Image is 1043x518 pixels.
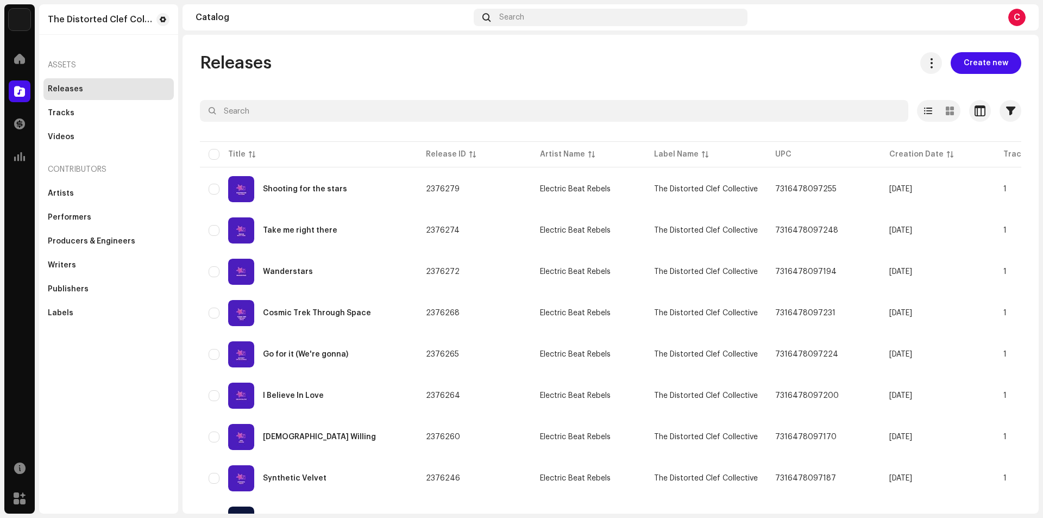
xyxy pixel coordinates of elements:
img: 5ea86f2c-b165-4f5f-b61d-6bd691cae48b [228,383,254,409]
div: Releases [48,85,83,93]
span: Jun 30, 2024 [889,433,912,441]
div: Electric Beat Rebels [540,185,611,193]
span: The Distorted Clef Collective [654,309,758,317]
span: The Distorted Clef Collective [654,227,758,234]
span: Electric Beat Rebels [540,185,637,193]
div: Electric Beat Rebels [540,433,611,441]
div: Producers & Engineers [48,237,135,246]
span: 2376265 [426,351,459,358]
span: Jun 30, 2024 [889,185,912,193]
div: Catalog [196,13,469,22]
div: Contributors [43,157,174,183]
div: Electric Beat Rebels [540,227,611,234]
button: Create new [951,52,1021,74]
span: 2376264 [426,392,460,400]
span: The Distorted Clef Collective [654,392,758,400]
span: 2376274 [426,227,460,234]
span: 1 [1003,433,1007,441]
div: Electric Beat Rebels [540,268,611,276]
re-a-nav-header: Assets [43,52,174,78]
div: Performers [48,213,91,222]
span: Jun 30, 2024 [889,351,912,358]
span: The Distorted Clef Collective [654,185,758,193]
span: 1 [1003,185,1007,193]
span: 1 [1003,227,1007,234]
img: 33a670d4-eb9a-4b98-88ba-6aa15c8251a9 [228,465,254,491]
span: Electric Beat Rebels [540,227,637,234]
div: C [1008,9,1026,26]
span: 7316478097248 [775,227,838,234]
span: 1 [1003,268,1007,276]
img: b29112ba-074a-41a6-b596-18e30ac6a705 [228,217,254,244]
span: The Distorted Clef Collective [654,351,758,358]
span: Releases [200,52,272,74]
div: Go for it (We're gonna) [263,351,348,358]
span: Jun 30, 2024 [889,475,912,482]
span: Electric Beat Rebels [540,475,637,482]
span: Electric Beat Rebels [540,392,637,400]
div: Artist Name [540,149,585,160]
span: 1 [1003,475,1007,482]
span: Electric Beat Rebels [540,309,637,317]
span: 7316478097224 [775,351,838,358]
div: Electric Beat Rebels [540,392,611,400]
span: 1 [1003,309,1007,317]
div: Electric Beat Rebels [540,475,611,482]
div: Electric Beat Rebels [540,351,611,358]
div: Title [228,149,246,160]
span: Electric Beat Rebels [540,351,637,358]
img: d4dcad47-79e3-4bc1-87ab-acadb22f3299 [228,176,254,202]
div: Artists [48,189,74,198]
re-m-nav-item: Writers [43,254,174,276]
div: Cosmic Trek Through Space [263,309,371,317]
span: 1 [1003,351,1007,358]
re-m-nav-item: Tracks [43,102,174,124]
div: Videos [48,133,74,141]
div: The Distorted Clef Collective [48,15,152,24]
span: Jun 30, 2024 [889,309,912,317]
span: 7316478097170 [775,433,837,441]
div: Shooting for the stars [263,185,347,193]
re-m-nav-item: Labels [43,302,174,324]
re-m-nav-item: Artists [43,183,174,204]
span: 2376246 [426,475,460,482]
img: ac9f6d5c-9e03-4cd5-ba8b-09457327daab [228,259,254,285]
div: Labels [48,309,73,317]
span: 7316478097255 [775,185,837,193]
span: 2376260 [426,433,460,441]
img: 3c66559c-39b9-4c44-8997-73d13449eac0 [228,300,254,326]
span: Electric Beat Rebels [540,268,637,276]
span: The Distorted Clef Collective [654,268,758,276]
span: Jun 30, 2024 [889,227,912,234]
div: Wanderstars [263,268,313,276]
span: 7316478097200 [775,392,839,400]
div: Writers [48,261,76,270]
div: Release ID [426,149,466,160]
re-m-nav-item: Publishers [43,278,174,300]
div: Electric Beat Rebels [540,309,611,317]
re-m-nav-item: Producers & Engineers [43,230,174,252]
div: Synthetic Velvet [263,475,326,482]
span: 2376268 [426,309,460,317]
re-m-nav-item: Performers [43,207,174,228]
img: 1f42339b-00d1-4a59-875b-67d31a22cc6b [228,424,254,450]
span: The Distorted Clef Collective [654,433,758,441]
div: Publishers [48,285,89,294]
span: Search [499,13,524,22]
re-m-nav-item: Releases [43,78,174,100]
img: 33004b37-325d-4a8b-b51f-c12e9b964943 [9,9,30,30]
div: Label Name [654,149,699,160]
span: 7316478097194 [775,268,837,276]
span: 1 [1003,392,1007,400]
div: Creation Date [889,149,944,160]
div: Take me right there [263,227,337,234]
img: c9581ba5-586e-4e40-8a38-305f0ad02a66 [228,341,254,367]
span: 2376279 [426,185,460,193]
span: 7316478097231 [775,309,835,317]
input: Search [200,100,908,122]
span: Electric Beat Rebels [540,433,637,441]
div: Tracks [48,109,74,117]
span: Jun 30, 2024 [889,392,912,400]
re-m-nav-item: Videos [43,126,174,148]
